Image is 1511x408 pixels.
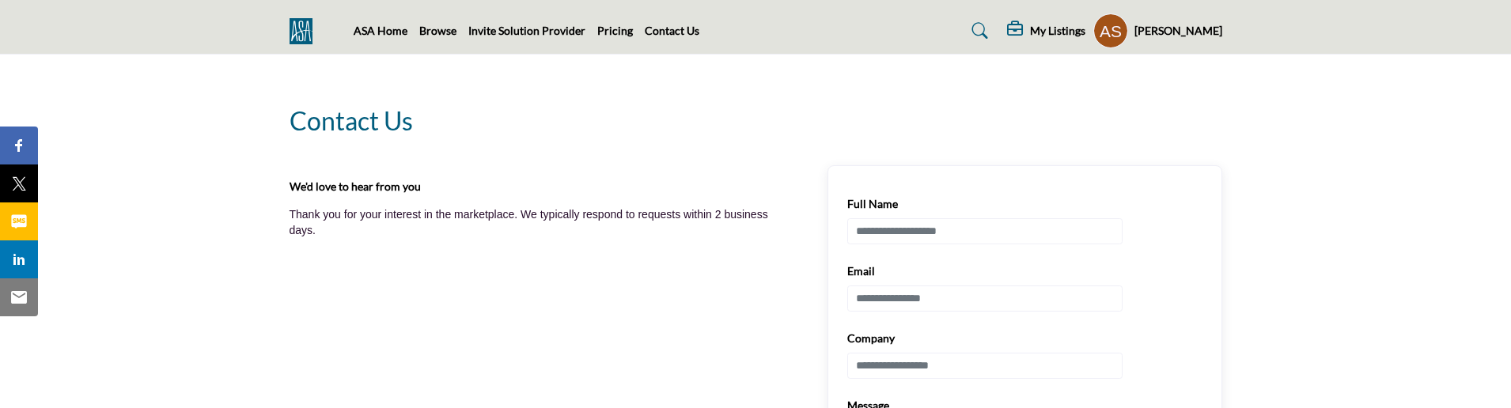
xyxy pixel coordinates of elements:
label: Full Name [847,196,898,212]
div: My Listings [1007,21,1085,40]
a: Invite Solution Provider [468,24,585,37]
h2: Contact us [290,102,413,140]
a: ASA Home [354,24,407,37]
label: Company [847,331,895,346]
a: Browse [419,24,456,37]
a: Search [956,18,998,43]
button: Show hide supplier dropdown [1093,13,1128,48]
h5: My Listings [1030,24,1085,38]
a: Contact Us [645,24,699,37]
img: Site Logo [290,18,320,44]
label: Email [847,263,875,279]
h5: [PERSON_NAME] [1134,23,1222,39]
p: Thank you for your interest in the marketplace. We typically respond to requests within 2 busines... [290,207,796,238]
b: We'd love to hear from you [290,178,421,195]
a: Pricing [597,24,633,37]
